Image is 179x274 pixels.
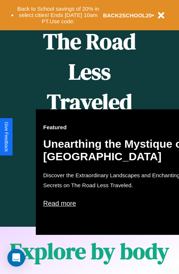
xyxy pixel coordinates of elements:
button: Back to School savings of 20% in select cities! Ends [DATE] 10am PT.Use code: [14,4,103,27]
h1: The Road Less Traveled [36,26,143,117]
div: Open Intercom Messenger [7,249,25,267]
b: BACK2SCHOOL20 [103,12,152,18]
div: Give Feedback [4,122,9,152]
h1: Explore by body [10,236,169,266]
